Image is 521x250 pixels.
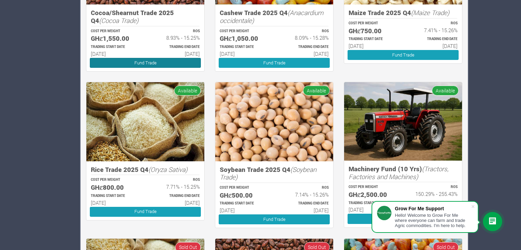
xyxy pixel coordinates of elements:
[349,165,458,180] h5: Machinery Fund (10 Yrs)
[91,35,139,42] h5: GHȼ1,550.00
[91,45,139,50] p: Estimated Trading Start Date
[395,213,471,228] div: Hello! Welcome to Grow For Me where everyone can farm and trade Agric commodities. I'm here to help.
[91,184,139,191] h5: GHȼ800.00
[349,37,397,42] p: Estimated Trading Start Date
[280,51,329,57] h6: [DATE]
[152,200,200,206] h6: [DATE]
[215,82,333,161] img: growforme image
[219,58,330,68] a: Fund Trade
[395,206,471,211] div: Grow For Me Support
[280,207,329,213] h6: [DATE]
[174,86,201,96] span: Available
[349,207,397,213] h6: [DATE]
[349,164,449,181] i: (Tractors, Factories and Machines)
[432,86,459,96] span: Available
[280,29,329,34] p: ROS
[280,45,329,50] p: Estimated Trading End Date
[348,50,459,60] a: Fund Trade
[409,21,458,26] p: ROS
[409,27,458,33] h6: 7.41% - 15.26%
[220,35,268,42] h5: GHȼ1,050.00
[344,82,462,161] img: growforme image
[91,166,200,174] h5: Rice Trade 2025 Q4
[348,214,459,224] a: Fund Trade
[349,21,397,26] p: COST PER WEIGHT
[280,201,329,206] p: Estimated Trading End Date
[220,207,268,213] h6: [DATE]
[91,177,139,183] p: COST PER WEIGHT
[411,8,449,17] i: (Maize Trade)
[349,9,458,17] h5: Maize Trade 2025 Q4
[280,191,329,198] h6: 7.14% - 15.26%
[349,201,397,206] p: Estimated Trading Start Date
[220,51,268,57] h6: [DATE]
[220,191,268,199] h5: GHȼ500.00
[303,86,330,96] span: Available
[220,8,324,25] i: (Anacardium occidentale)
[152,177,200,183] p: ROS
[349,43,397,49] h6: [DATE]
[152,35,200,41] h6: 8.93% - 15.25%
[409,191,458,197] h6: 150.29% - 255.43%
[152,45,200,50] p: Estimated Trading End Date
[220,165,316,182] i: (Soybean Trade)
[349,191,397,199] h5: GHȼ2,500.00
[349,185,397,190] p: COST PER WEIGHT
[90,58,201,68] a: Fund Trade
[152,29,200,34] p: ROS
[220,201,268,206] p: Estimated Trading Start Date
[91,9,200,24] h5: Cocoa/Shearnut Trade 2025 Q4
[91,51,139,57] h6: [DATE]
[280,35,329,41] h6: 8.09% - 15.28%
[90,207,201,217] a: Fund Trade
[99,16,138,25] i: (Cocoa Trade)
[349,27,397,35] h5: GHȼ750.00
[148,165,187,174] i: (Oryza Sativa)
[280,185,329,190] p: ROS
[220,29,268,34] p: COST PER WEIGHT
[152,184,200,190] h6: 7.71% - 15.25%
[409,37,458,42] p: Estimated Trading End Date
[91,200,139,206] h6: [DATE]
[220,9,329,24] h5: Cashew Trade 2025 Q4
[220,185,268,190] p: COST PER WEIGHT
[409,201,458,206] p: Estimated Trading End Date
[91,29,139,34] p: COST PER WEIGHT
[152,51,200,57] h6: [DATE]
[409,43,458,49] h6: [DATE]
[409,185,458,190] p: ROS
[219,214,330,224] a: Fund Trade
[220,166,329,181] h5: Soybean Trade 2025 Q4
[220,45,268,50] p: Estimated Trading Start Date
[152,193,200,199] p: Estimated Trading End Date
[91,193,139,199] p: Estimated Trading Start Date
[86,82,204,161] img: growforme image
